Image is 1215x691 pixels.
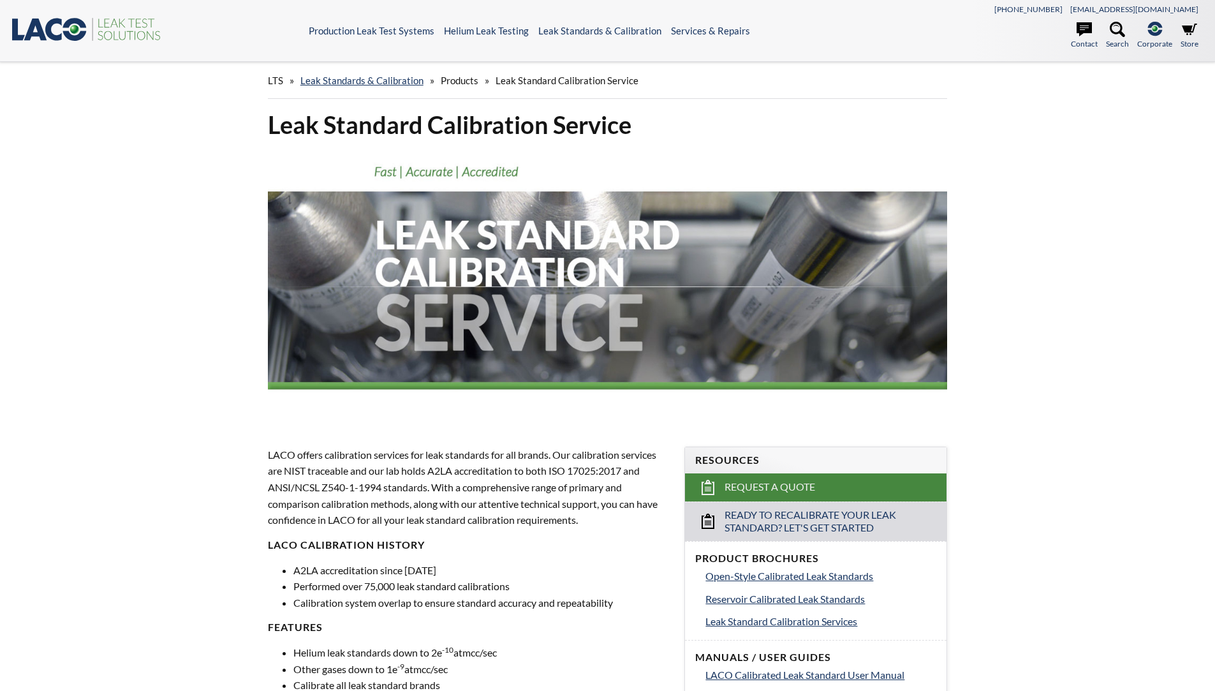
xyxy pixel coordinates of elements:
h4: Manuals / User Guides [695,651,936,664]
li: Performed over 75,000 leak standard calibrations [293,578,670,595]
a: Helium Leak Testing [444,25,529,36]
a: Leak Standard Calibration Services [705,613,936,630]
span: Open-Style Calibrated Leak Standards [705,570,873,582]
span: Products [441,75,478,86]
a: Store [1181,22,1198,50]
span: Corporate [1137,38,1172,50]
a: Search [1106,22,1129,50]
span: LACO Calibrated Leak Standard User Manual [705,669,904,681]
li: Calibration system overlap to ensure standard accuracy and repeatability [293,595,670,611]
li: Other gases down to 1e atmcc/sec [293,661,670,678]
h4: Product Brochures [695,552,936,565]
sup: -9 [397,662,404,671]
a: Reservoir Calibrated Leak Standards [705,591,936,607]
img: Leak Standard Calibration Service header [268,151,948,422]
p: LACO offers calibration services for leak standards for all brands. Our calibration services are ... [268,447,670,528]
span: LTS [268,75,283,86]
a: [PHONE_NUMBER] [994,4,1063,14]
a: Leak Standards & Calibration [538,25,661,36]
a: Leak Standards & Calibration [300,75,423,86]
a: Production Leak Test Systems [309,25,434,36]
h1: Leak Standard Calibration Service [268,109,948,140]
a: Contact [1071,22,1098,50]
a: Ready to Recalibrate Your Leak Standard? Let's Get Started [685,502,946,542]
span: Ready to Recalibrate Your Leak Standard? Let's Get Started [725,509,909,535]
a: LACO Calibrated Leak Standard User Manual [705,667,936,683]
li: A2LA accreditation since [DATE] [293,562,670,579]
a: Request a Quote [685,473,946,502]
span: Leak Standard Calibration Services [705,615,857,627]
a: [EMAIL_ADDRESS][DOMAIN_NAME] [1070,4,1198,14]
sup: -10 [442,645,453,655]
h4: FEATURES [268,621,670,634]
a: Open-Style Calibrated Leak Standards [705,568,936,584]
span: Reservoir Calibrated Leak Standards [705,593,865,605]
strong: LACO Calibration History [268,539,425,551]
li: Helium leak standards down to 2e atmcc/sec [293,644,670,661]
a: Services & Repairs [671,25,750,36]
span: Leak Standard Calibration Service [496,75,638,86]
span: Request a Quote [725,480,815,494]
h4: Resources [695,454,936,467]
div: » » » [268,63,948,99]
